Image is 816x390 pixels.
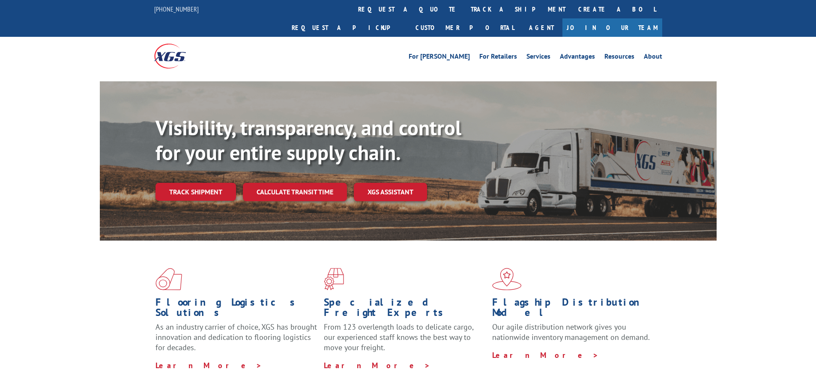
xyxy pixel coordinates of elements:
a: Learn More > [492,350,599,360]
a: Advantages [560,53,595,63]
a: Agent [520,18,562,37]
a: Services [526,53,550,63]
a: Request a pickup [285,18,409,37]
h1: Flagship Distribution Model [492,297,654,322]
img: xgs-icon-flagship-distribution-model-red [492,268,522,290]
a: Learn More > [155,360,262,370]
h1: Specialized Freight Experts [324,297,486,322]
span: As an industry carrier of choice, XGS has brought innovation and dedication to flooring logistics... [155,322,317,352]
b: Visibility, transparency, and control for your entire supply chain. [155,114,461,166]
a: XGS ASSISTANT [354,183,427,201]
a: Resources [604,53,634,63]
p: From 123 overlength loads to delicate cargo, our experienced staff knows the best way to move you... [324,322,486,360]
img: xgs-icon-total-supply-chain-intelligence-red [155,268,182,290]
a: [PHONE_NUMBER] [154,5,199,13]
a: For [PERSON_NAME] [409,53,470,63]
a: Join Our Team [562,18,662,37]
img: xgs-icon-focused-on-flooring-red [324,268,344,290]
h1: Flooring Logistics Solutions [155,297,317,322]
a: Track shipment [155,183,236,201]
a: Calculate transit time [243,183,347,201]
a: About [644,53,662,63]
span: Our agile distribution network gives you nationwide inventory management on demand. [492,322,650,342]
a: For Retailers [479,53,517,63]
a: Customer Portal [409,18,520,37]
a: Learn More > [324,360,430,370]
